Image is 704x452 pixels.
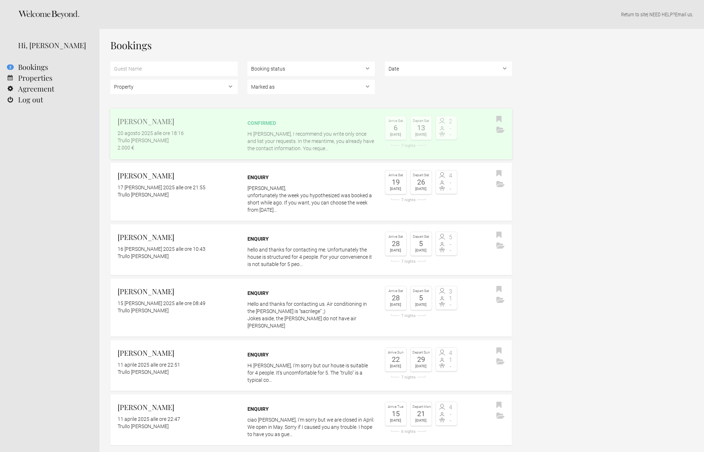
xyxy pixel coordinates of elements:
a: [PERSON_NAME] 11 aprile 2025 alle ore 22:47 Trullo [PERSON_NAME] Enquiry ciao [PERSON_NAME], I'm ... [110,394,512,445]
div: Trullo [PERSON_NAME] [118,137,238,144]
h2: [PERSON_NAME] [118,232,238,242]
p: Hi [PERSON_NAME], I recommend you write only once and list your requests. In the meantime, you al... [247,130,375,152]
span: 4 [446,173,455,179]
div: Arrive Sat [387,288,404,294]
div: [DATE] [387,363,404,369]
p: hello and thanks for contacting me. Unfortunately the house is structured for 4 people. For your ... [247,246,375,268]
div: Arrive Sat [387,172,404,178]
div: Depart Mon [412,404,430,410]
button: Archive [495,179,506,190]
span: 3 [446,289,455,295]
div: 26 [412,178,430,186]
div: Enquiry [247,290,375,297]
div: [DATE] [387,131,404,138]
flynt-date-display: 17 [PERSON_NAME] 2025 alle ore 21:55 [118,185,205,190]
span: - [446,126,455,131]
button: Archive [495,356,506,367]
div: [DATE] [412,247,430,254]
a: [PERSON_NAME] 17 [PERSON_NAME] 2025 alle ore 21:55 Trullo [PERSON_NAME] Enquiry [PERSON_NAME],unf... [110,163,512,221]
div: 7 nights [385,144,432,148]
button: Bookmark [495,284,504,295]
div: [DATE] [387,301,404,308]
div: [DATE] [387,186,404,192]
input: Guest Name [110,62,238,76]
span: - [446,411,455,417]
div: 6 nights [385,430,432,434]
span: - [446,418,455,423]
span: 5 [446,235,455,240]
div: Arrive Sat [387,234,404,240]
div: Trullo [PERSON_NAME] [118,253,238,260]
div: confirmed [247,119,375,127]
div: 5 [412,240,430,247]
a: Return to site [621,12,647,17]
div: 19 [387,178,404,186]
a: [PERSON_NAME] 15 [PERSON_NAME] 2025 alle ore 08:49 Trullo [PERSON_NAME] Enquiry Hello and thanks ... [110,279,512,337]
span: - [446,302,455,308]
span: - [446,180,455,186]
span: - [446,241,455,247]
div: 21 [412,410,430,417]
div: 7 nights [385,259,432,263]
div: Depart Sat [412,234,430,240]
div: Trullo [PERSON_NAME] [118,191,238,198]
a: [PERSON_NAME] 11 aprile 2025 alle ore 22:51 Trullo [PERSON_NAME] Enquiry Hi [PERSON_NAME], I'm so... [110,340,512,391]
div: 5 [412,294,430,301]
span: - [446,363,455,369]
div: 6 [387,124,404,131]
div: Trullo [PERSON_NAME] [118,423,238,430]
div: [DATE] [387,247,404,254]
div: 7 nights [385,314,432,318]
div: Enquiry [247,235,375,242]
button: Bookmark [495,400,504,411]
flynt-date-display: 11 aprile 2025 alle ore 22:47 [118,416,180,422]
flynt-currency: 2.000 € [118,145,134,151]
button: Archive [495,125,506,136]
select: , , , [247,80,375,94]
p: | NEED HELP? . [110,11,693,18]
flynt-notification-badge: 2 [7,64,14,70]
h2: [PERSON_NAME] [118,402,238,413]
a: Email us [675,12,692,17]
div: 15 [387,410,404,417]
div: 7 nights [385,198,432,202]
h2: [PERSON_NAME] [118,347,238,358]
div: Trullo [PERSON_NAME] [118,368,238,376]
a: [PERSON_NAME] 20 agosto 2025 alle ore 18:16 Trullo [PERSON_NAME] 2.000 € confirmed Hi [PERSON_NAM... [110,109,512,159]
button: Bookmark [495,230,504,241]
flynt-date-display: 20 agosto 2025 alle ore 18:16 [118,130,184,136]
div: [DATE] [412,186,430,192]
div: 29 [412,356,430,363]
h2: [PERSON_NAME] [118,170,238,181]
div: Depart Sat [412,288,430,294]
div: Arrive Tue [387,404,404,410]
div: Enquiry [247,405,375,413]
div: Depart Sat [412,118,430,124]
flynt-date-display: 15 [PERSON_NAME] 2025 alle ore 08:49 [118,300,205,306]
div: 22 [387,356,404,363]
div: 7 nights [385,375,432,379]
div: 13 [412,124,430,131]
flynt-date-display: 16 [PERSON_NAME] 2025 alle ore 10:43 [118,246,205,252]
button: Bookmark [495,168,504,179]
div: 28 [387,240,404,247]
span: - [446,186,455,192]
button: Bookmark [495,346,504,356]
span: - [446,132,455,138]
div: Hi, [PERSON_NAME] [18,40,89,51]
flynt-date-display: 11 aprile 2025 alle ore 22:51 [118,362,180,368]
p: ciao [PERSON_NAME], I'm sorry but we are closed in April. We open in May. Sorry if I caused you a... [247,416,375,438]
h1: Bookings [110,40,512,51]
div: [DATE] [412,417,430,424]
div: Trullo [PERSON_NAME] [118,307,238,314]
div: Depart Sun [412,350,430,356]
select: , [385,62,512,76]
span: 4 [446,405,455,410]
h2: [PERSON_NAME] [118,286,238,297]
span: 4 [446,350,455,356]
div: [DATE] [412,363,430,369]
div: [DATE] [412,131,430,138]
span: - [446,248,455,253]
div: Enquiry [247,174,375,181]
button: Archive [495,295,506,306]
